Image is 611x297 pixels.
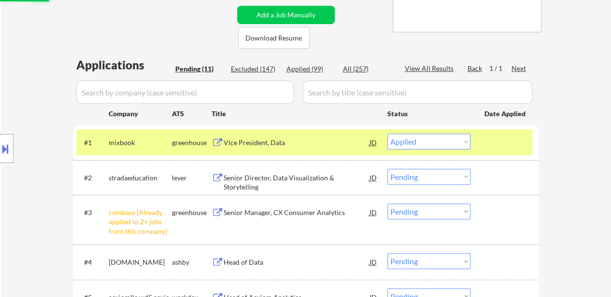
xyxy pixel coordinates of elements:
[286,64,335,74] div: Applied (99)
[238,27,310,49] button: Download Resume
[172,109,212,119] div: ATS
[172,138,212,148] div: greenhouse
[387,105,470,122] div: Status
[172,257,212,267] div: ashby
[468,64,483,73] div: Back
[369,253,378,270] div: JD
[303,81,532,104] input: Search by title (case sensitive)
[343,64,391,74] div: All (257)
[84,257,101,267] div: #4
[224,257,369,267] div: Head of Data
[405,64,456,73] div: View All Results
[224,208,369,217] div: Senior Manager, CX Consumer Analytics
[172,208,212,217] div: greenhouse
[172,173,212,183] div: lever
[512,64,527,73] div: Next
[224,138,369,148] div: Vice President, Data
[231,64,279,74] div: Excluded (147)
[489,64,512,73] div: 1 / 1
[224,173,369,192] div: Senior Director, Data Visualization & Storytelling
[175,64,224,74] div: Pending (11)
[237,6,335,24] button: Add a Job Manually
[369,169,378,186] div: JD
[109,257,172,267] div: [DOMAIN_NAME]
[212,109,378,119] div: Title
[484,109,527,119] div: Date Applied
[369,134,378,151] div: JD
[369,203,378,221] div: JD
[76,81,294,104] input: Search by company (case sensitive)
